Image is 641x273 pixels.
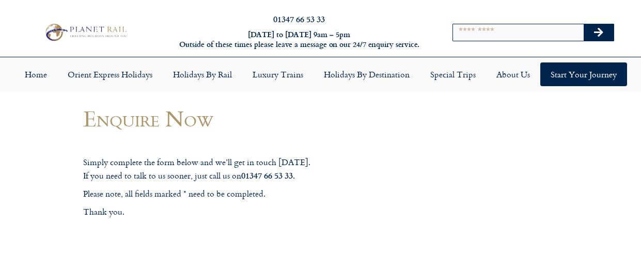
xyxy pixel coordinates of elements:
h1: Enquire Now [83,106,393,131]
a: 01347 66 53 33 [273,13,325,25]
h6: [DATE] to [DATE] 9am – 5pm Outside of these times please leave a message on our 24/7 enquiry serv... [174,30,425,49]
a: Start your Journey [540,62,627,86]
p: Thank you. [83,205,393,219]
strong: 01347 66 53 33 [241,169,293,181]
a: Home [14,62,57,86]
img: Planet Rail Train Holidays Logo [42,22,129,43]
a: Luxury Trains [242,62,314,86]
a: Holidays by Destination [314,62,420,86]
button: Search [584,24,614,41]
p: Please note, all fields marked * need to be completed. [83,187,393,201]
a: Special Trips [420,62,486,86]
nav: Menu [5,62,636,86]
a: Holidays by Rail [163,62,242,86]
a: About Us [486,62,540,86]
a: Orient Express Holidays [57,62,163,86]
p: Simply complete the form below and we’ll get in touch [DATE]. If you need to talk to us sooner, j... [83,156,393,183]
